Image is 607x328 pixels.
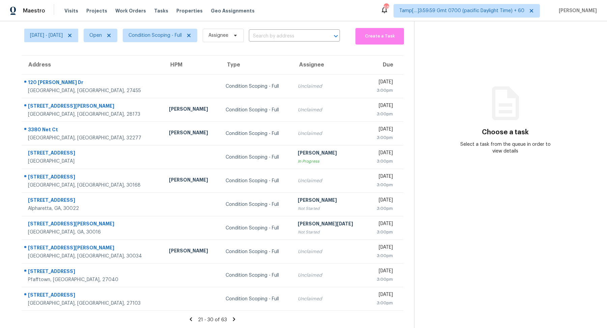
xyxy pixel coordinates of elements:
span: Tamp[…]3:59:59 Gmt 0700 (pacific Daylight Time) + 60 [399,7,524,14]
div: Not Started [298,205,362,212]
span: Tasks [154,8,168,13]
div: Unclaimed [298,272,362,279]
div: Condition Scoping - Full [226,272,287,279]
div: Unclaimed [298,177,362,184]
div: [PERSON_NAME] [169,176,214,185]
div: [DATE] [373,173,393,182]
div: [GEOGRAPHIC_DATA], [GEOGRAPHIC_DATA], 27103 [28,300,158,307]
div: [PERSON_NAME] [298,197,362,205]
div: Not Started [298,229,362,236]
div: 3:00pm [373,158,393,165]
div: [GEOGRAPHIC_DATA], [GEOGRAPHIC_DATA], 28173 [28,111,158,118]
span: Open [89,32,102,39]
div: Condition Scoping - Full [226,177,287,184]
div: [STREET_ADDRESS] [28,268,158,276]
h3: Choose a task [482,129,529,136]
th: HPM [164,56,220,75]
div: [STREET_ADDRESS][PERSON_NAME] [28,244,158,253]
div: [PERSON_NAME] [169,247,214,256]
span: Work Orders [115,7,146,14]
div: 3:00pm [373,300,393,306]
div: Condition Scoping - Full [226,201,287,208]
input: Search by address [249,31,321,42]
div: Unclaimed [298,248,362,255]
div: [DATE] [373,268,393,276]
div: [DATE] [373,126,393,134]
button: Open [331,31,341,41]
span: Visits [64,7,78,14]
div: [STREET_ADDRESS][PERSON_NAME] [28,103,158,111]
div: Condition Scoping - Full [226,248,287,255]
div: [STREET_ADDRESS][PERSON_NAME] [28,220,158,229]
div: In Progress [298,158,362,165]
div: Pfafftown, [GEOGRAPHIC_DATA], 27040 [28,276,158,283]
div: [GEOGRAPHIC_DATA], [GEOGRAPHIC_DATA], 30168 [28,182,158,189]
div: Unclaimed [298,83,362,90]
th: Type [220,56,293,75]
div: Condition Scoping - Full [226,296,287,302]
div: Alpharetta, GA, 30022 [28,205,158,212]
div: [DATE] [373,79,393,87]
div: [GEOGRAPHIC_DATA] [28,158,158,165]
div: Select a task from the queue in order to view details [460,141,551,155]
div: Unclaimed [298,296,362,302]
div: 3:00pm [373,276,393,283]
span: Geo Assignments [211,7,255,14]
div: [STREET_ADDRESS] [28,149,158,158]
div: [DATE] [373,244,393,252]
div: [PERSON_NAME][DATE] [298,220,362,229]
span: Projects [86,7,107,14]
div: 682 [384,4,388,11]
div: 3:00pm [373,205,393,212]
div: Unclaimed [298,107,362,113]
div: [DATE] [373,220,393,229]
div: 3:00pm [373,111,393,117]
div: [DATE] [373,149,393,158]
div: 3:00pm [373,134,393,141]
div: [STREET_ADDRESS] [28,197,158,205]
div: [STREET_ADDRESS] [28,292,158,300]
th: Due [367,56,403,75]
div: [DATE] [373,291,393,300]
div: Condition Scoping - Full [226,130,287,137]
div: 3:00pm [373,252,393,259]
div: [GEOGRAPHIC_DATA], [GEOGRAPHIC_DATA], 27455 [28,87,158,94]
span: 21 - 30 of 63 [198,318,227,322]
div: [DATE] [373,102,393,111]
span: Create a Task [359,32,401,40]
div: [GEOGRAPHIC_DATA], GA, 30016 [28,229,158,236]
div: [STREET_ADDRESS] [28,173,158,182]
div: 3:00pm [373,229,393,236]
div: [PERSON_NAME] [298,149,362,158]
div: 3:00pm [373,182,393,188]
div: Condition Scoping - Full [226,225,287,231]
button: Create a Task [355,28,404,45]
span: [PERSON_NAME] [556,7,597,14]
div: Condition Scoping - Full [226,154,287,161]
div: 120 [PERSON_NAME] Dr [28,79,158,87]
div: [DATE] [373,197,393,205]
span: Assignee [208,32,228,39]
span: Properties [176,7,203,14]
div: 3:00pm [373,87,393,94]
div: Condition Scoping - Full [226,83,287,90]
span: Maestro [23,7,45,14]
span: Condition Scoping - Full [128,32,182,39]
div: [PERSON_NAME] [169,129,214,138]
div: Unclaimed [298,130,362,137]
div: [GEOGRAPHIC_DATA], [GEOGRAPHIC_DATA], 32277 [28,135,158,141]
th: Address [22,56,164,75]
th: Assignee [292,56,367,75]
span: [DATE] - [DATE] [30,32,63,39]
div: 3380 Net Ct [28,126,158,135]
div: Condition Scoping - Full [226,107,287,113]
div: [PERSON_NAME] [169,106,214,114]
div: [GEOGRAPHIC_DATA], [GEOGRAPHIC_DATA], 30034 [28,253,158,259]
